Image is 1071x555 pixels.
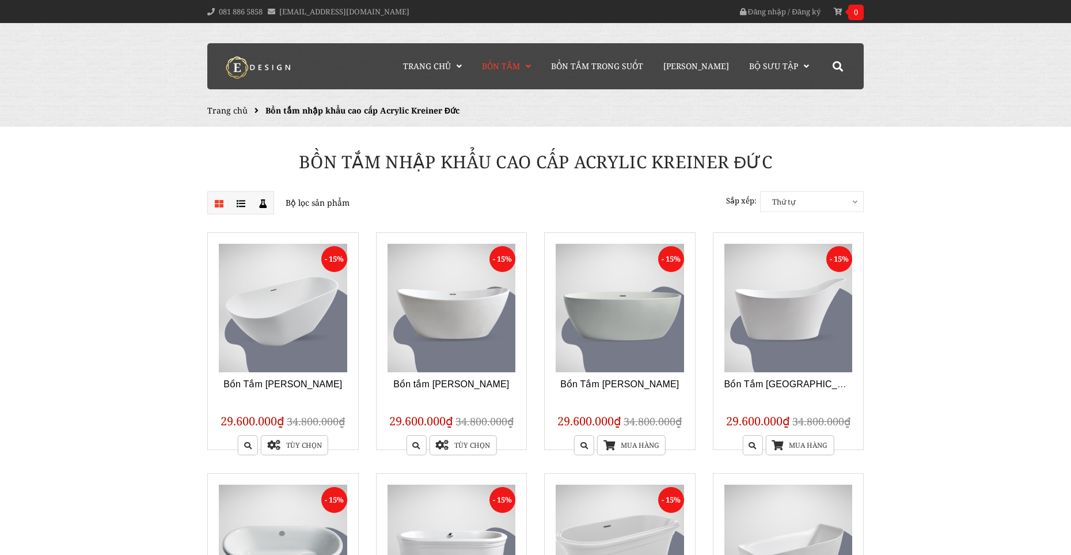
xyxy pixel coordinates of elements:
span: 34.800.000₫ [792,414,850,428]
span: - 15% [658,246,684,272]
span: [PERSON_NAME] [663,61,729,71]
span: Bồn Tắm Trong Suốt [551,61,643,71]
a: Bộ Sưu Tập [740,43,818,89]
a: Bồn Tắm [473,43,540,89]
a: Tùy chọn [261,435,328,455]
span: - 15% [826,246,852,272]
span: - 15% [658,487,684,513]
a: Trang chủ [207,105,248,116]
span: 0 [848,5,864,20]
span: - 15% [489,246,515,272]
span: Trang chủ [403,61,451,71]
a: Bồn tắm [PERSON_NAME] [393,379,509,389]
span: - 15% [489,487,515,513]
h1: Bồn tắm nhập khẩu cao cấp Acrylic Kreiner Đức [199,150,872,174]
span: 29.600.000₫ [557,413,621,429]
span: 29.600.000₫ [221,413,284,429]
a: Mua hàng [765,435,834,455]
span: 29.600.000₫ [389,413,453,429]
span: 34.800.000₫ [624,414,682,428]
a: Trang chủ [394,43,470,89]
span: / [788,6,790,17]
a: [EMAIL_ADDRESS][DOMAIN_NAME] [279,6,409,17]
a: Bồn Tắm Trong Suốt [542,43,652,89]
p: Bộ lọc sản phẩm [207,191,527,214]
a: Mua hàng [597,435,666,455]
span: 34.800.000₫ [455,414,514,428]
span: - 15% [321,487,347,513]
span: 29.600.000₫ [726,413,790,429]
a: Bồn Tắm [GEOGRAPHIC_DATA] [724,379,864,389]
span: Bồn tắm nhập khẩu cao cấp Acrylic Kreiner Đức [265,105,459,116]
span: 34.800.000₫ [287,414,345,428]
a: Tùy chọn [429,435,496,455]
img: logo Kreiner Germany - Edesign Interior [216,56,302,79]
a: [PERSON_NAME] [655,43,738,89]
span: Bồn Tắm [482,61,520,71]
label: Sắp xếp: [726,191,757,210]
span: Bộ Sưu Tập [749,61,798,71]
a: Bồn Tắm [PERSON_NAME] [560,379,679,389]
span: - 15% [321,246,347,272]
a: Bồn Tắm [PERSON_NAME] [223,379,342,389]
span: Thứ tự [761,192,863,212]
a: 081 886 5858 [219,6,263,17]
